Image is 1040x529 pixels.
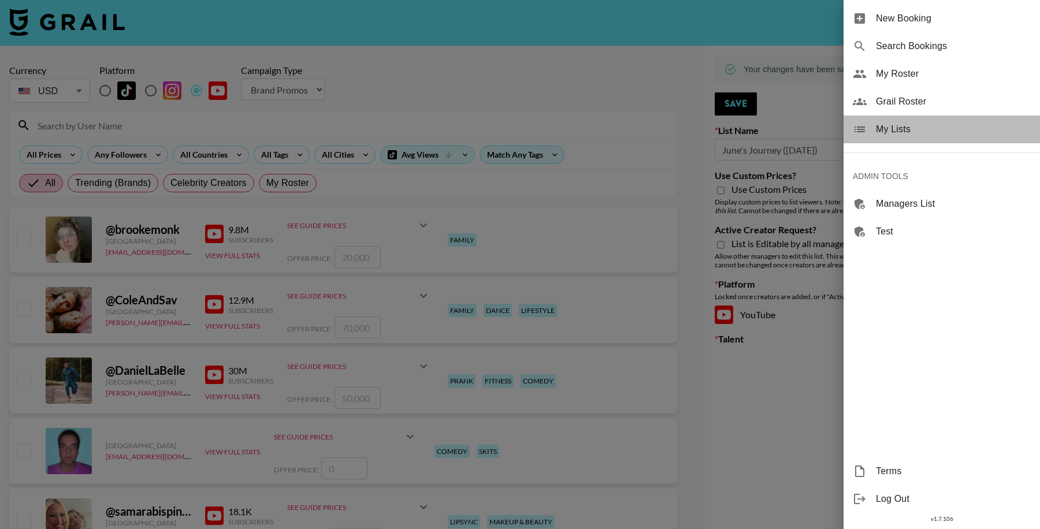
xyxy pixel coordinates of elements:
span: Grail Roster [876,95,1031,109]
div: Terms [844,457,1040,485]
div: Test [844,218,1040,245]
span: Test [876,225,1031,239]
span: Terms [876,464,1031,478]
div: My Lists [844,116,1040,143]
div: Managers List [844,190,1040,218]
span: Log Out [876,492,1031,506]
span: My Lists [876,122,1031,136]
div: Grail Roster [844,88,1040,116]
span: Managers List [876,197,1031,211]
div: Search Bookings [844,32,1040,60]
span: Search Bookings [876,39,1031,53]
div: New Booking [844,5,1040,32]
span: My Roster [876,67,1031,81]
div: My Roster [844,60,1040,88]
div: Log Out [844,485,1040,513]
span: New Booking [876,12,1031,25]
div: ADMIN TOOLS [844,162,1040,190]
div: v 1.7.106 [844,513,1040,525]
